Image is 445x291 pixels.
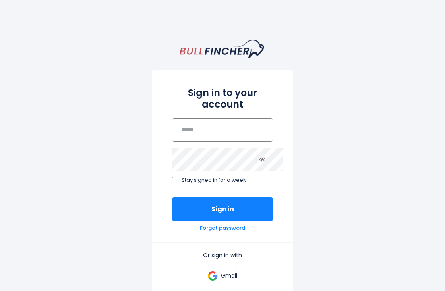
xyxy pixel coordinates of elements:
[182,177,246,184] span: Stay signed in for a week
[172,87,273,110] h2: Sign in to your account
[208,266,238,286] a: Gmail
[172,177,178,183] input: Stay signed in for a week
[200,225,245,232] a: Forgot password
[172,197,273,221] button: Sign in
[172,252,273,259] p: Or sign in with
[221,272,237,279] p: Gmail
[180,40,265,58] a: homepage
